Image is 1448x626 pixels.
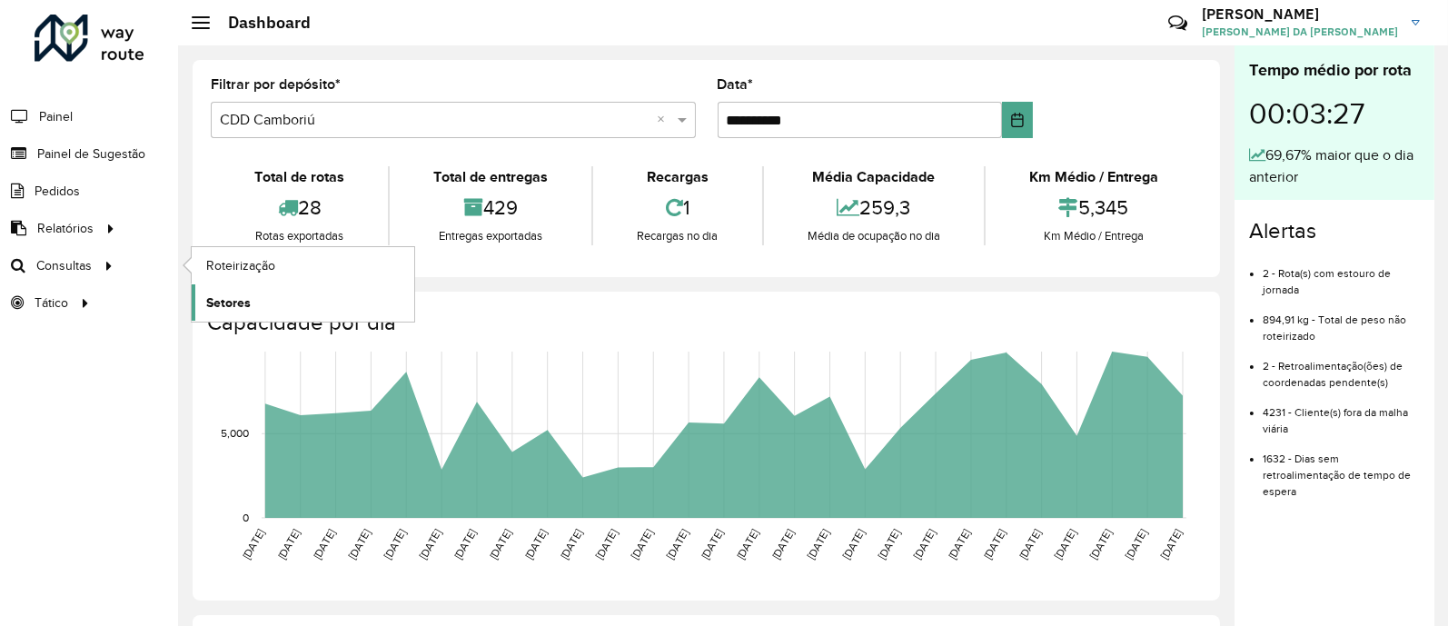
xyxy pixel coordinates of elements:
text: [DATE] [522,527,549,561]
span: Consultas [36,256,92,275]
text: [DATE] [664,527,690,561]
div: 28 [215,188,383,227]
button: Choose Date [1002,102,1033,138]
div: Total de entregas [394,166,587,188]
a: Setores [192,284,414,321]
text: [DATE] [876,527,902,561]
h4: Capacidade por dia [207,310,1202,336]
span: Pedidos [35,182,80,201]
text: 5,000 [221,427,249,439]
span: Tático [35,293,68,313]
div: Km Médio / Entrega [990,227,1197,245]
text: [DATE] [1087,527,1114,561]
li: 894,91 kg - Total de peso não roteirizado [1263,298,1420,344]
h3: [PERSON_NAME] [1202,5,1398,23]
text: [DATE] [769,527,796,561]
text: [DATE] [1158,527,1185,561]
text: [DATE] [840,527,867,561]
text: [DATE] [346,527,372,561]
text: [DATE] [311,527,337,561]
span: Painel [39,107,73,126]
span: Painel de Sugestão [37,144,145,164]
span: Setores [206,293,251,313]
h2: Dashboard [210,13,311,33]
div: 00:03:27 [1249,83,1420,144]
text: [DATE] [699,527,725,561]
text: [DATE] [451,527,478,561]
text: [DATE] [911,527,937,561]
div: 69,67% maior que o dia anterior [1249,144,1420,188]
a: Roteirização [192,247,414,283]
li: 4231 - Cliente(s) fora da malha viária [1263,391,1420,437]
text: [DATE] [1123,527,1149,561]
text: [DATE] [734,527,760,561]
div: Km Médio / Entrega [990,166,1197,188]
text: [DATE] [417,527,443,561]
text: [DATE] [275,527,302,561]
text: [DATE] [382,527,408,561]
a: Contato Rápido [1158,4,1197,43]
text: [DATE] [487,527,513,561]
text: [DATE] [558,527,584,561]
div: Tempo médio por rota [1249,58,1420,83]
li: 2 - Retroalimentação(ões) de coordenadas pendente(s) [1263,344,1420,391]
div: Entregas exportadas [394,227,587,245]
label: Filtrar por depósito [211,74,341,95]
text: 0 [243,512,249,523]
div: 259,3 [769,188,979,227]
div: Média de ocupação no dia [769,227,979,245]
span: [PERSON_NAME] DA [PERSON_NAME] [1202,24,1398,40]
div: Média Capacidade [769,166,979,188]
text: [DATE] [240,527,266,561]
div: Recargas no dia [598,227,757,245]
text: [DATE] [629,527,655,561]
text: [DATE] [981,527,1007,561]
text: [DATE] [593,527,620,561]
text: [DATE] [1017,527,1043,561]
h4: Alertas [1249,218,1420,244]
span: Relatórios [37,219,94,238]
div: Rotas exportadas [215,227,383,245]
div: Recargas [598,166,757,188]
div: Total de rotas [215,166,383,188]
span: Clear all [658,109,673,131]
text: [DATE] [1052,527,1078,561]
li: 1632 - Dias sem retroalimentação de tempo de espera [1263,437,1420,500]
span: Roteirização [206,256,275,275]
label: Data [718,74,754,95]
text: [DATE] [805,527,831,561]
li: 2 - Rota(s) com estouro de jornada [1263,252,1420,298]
div: 429 [394,188,587,227]
div: 5,345 [990,188,1197,227]
text: [DATE] [946,527,972,561]
div: 1 [598,188,757,227]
